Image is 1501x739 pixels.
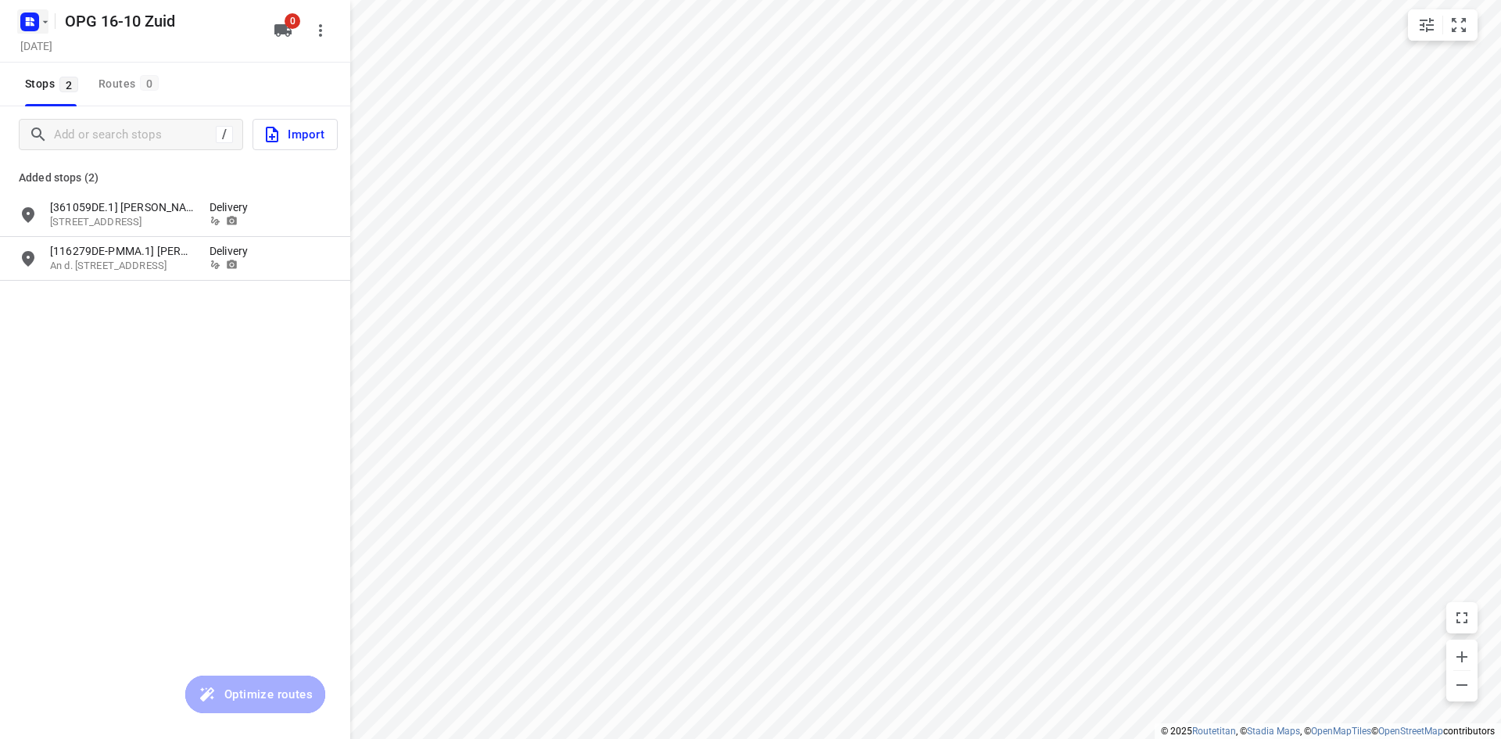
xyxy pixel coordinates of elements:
[59,77,78,92] span: 2
[285,13,300,29] span: 0
[54,123,216,147] input: Add or search stops
[50,199,194,215] p: [361059DE.1] [PERSON_NAME]
[267,15,299,46] button: 0
[243,119,338,150] a: Import
[185,676,325,713] button: Optimize routes
[305,15,336,46] button: More
[1378,726,1443,737] a: OpenStreetMap
[1311,726,1371,737] a: OpenMapTiles
[253,119,338,150] button: Import
[50,259,194,274] p: An d. Klostermauer 39, 53773, Hennef, DE
[1161,726,1495,737] li: © 2025 , © , © © contributors
[25,74,83,94] span: Stops
[1411,9,1442,41] button: Map settings
[263,124,324,145] span: Import
[50,215,194,230] p: Mühlenweg 13, 53925, Kall, DE
[1192,726,1236,737] a: Routetitan
[216,126,233,143] div: /
[50,243,194,259] p: [116279DE-PMMA.1] Alexander Diessne
[14,37,59,55] h5: [DATE]
[210,199,256,215] p: Delivery
[210,243,256,259] p: Delivery
[59,9,261,34] h5: Rename
[19,168,331,187] p: Added stops (2)
[1247,726,1300,737] a: Stadia Maps
[140,75,159,91] span: 0
[99,74,163,94] div: Routes
[1443,9,1474,41] button: Fit zoom
[1408,9,1478,41] div: small contained button group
